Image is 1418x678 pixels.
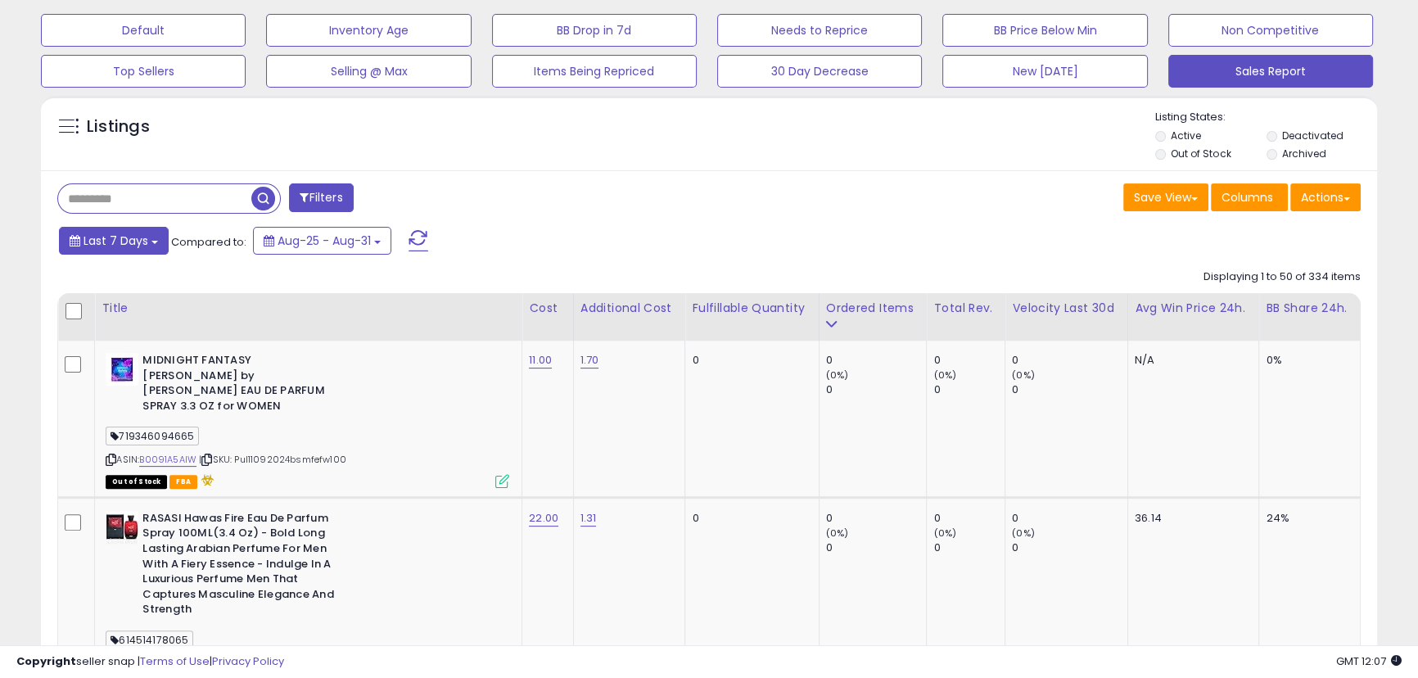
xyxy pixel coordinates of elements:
[253,227,391,255] button: Aug-25 - Aug-31
[16,653,76,669] strong: Copyright
[87,115,150,138] h5: Listings
[1266,353,1348,368] div: 0%
[1336,653,1402,669] span: 2025-09-8 12:07 GMT
[139,453,196,467] a: B0091A5AIW
[492,14,697,47] button: BB Drop in 7d
[1123,183,1208,211] button: Save View
[59,227,169,255] button: Last 7 Days
[1012,353,1127,368] div: 0
[1171,147,1231,160] label: Out of Stock
[106,353,138,386] img: 41T9JU0FwgS._SL40_.jpg
[826,527,849,540] small: (0%)
[717,55,922,88] button: 30 Day Decrease
[1222,189,1273,206] span: Columns
[197,474,215,486] i: hazardous material
[140,653,210,669] a: Terms of Use
[169,475,197,489] span: FBA
[266,55,471,88] button: Selling @ Max
[529,510,558,527] a: 22.00
[933,300,998,317] div: Total Rev.
[1155,110,1377,125] p: Listing States:
[580,352,599,368] a: 1.70
[142,353,341,418] b: MIDNIGHT FANTASY [PERSON_NAME] by [PERSON_NAME] EAU DE PARFUM SPRAY 3.3 OZ for WOMEN
[1282,129,1343,142] label: Deactivated
[529,352,552,368] a: 11.00
[1282,147,1326,160] label: Archived
[580,300,679,317] div: Additional Cost
[826,368,849,382] small: (0%)
[692,300,811,317] div: Fulfillable Quantity
[1211,183,1288,211] button: Columns
[84,233,148,249] span: Last 7 Days
[717,14,922,47] button: Needs to Reprice
[1012,540,1127,555] div: 0
[1012,382,1127,397] div: 0
[171,234,246,250] span: Compared to:
[1012,300,1121,317] div: Velocity Last 30d
[942,55,1147,88] button: New [DATE]
[933,527,956,540] small: (0%)
[692,353,806,368] div: 0
[1012,368,1035,382] small: (0%)
[933,511,1005,526] div: 0
[278,233,371,249] span: Aug-25 - Aug-31
[1266,511,1348,526] div: 24%
[1203,269,1361,285] div: Displaying 1 to 50 of 334 items
[692,511,806,526] div: 0
[1266,300,1353,317] div: BB Share 24h.
[1135,300,1252,317] div: Avg Win Price 24h.
[106,353,509,486] div: ASIN:
[826,540,927,555] div: 0
[41,14,246,47] button: Default
[933,353,1005,368] div: 0
[933,382,1005,397] div: 0
[492,55,697,88] button: Items Being Repriced
[142,511,341,621] b: RASASI Hawas Fire Eau De Parfum Spray 100ML(3.4 Oz) - Bold Long Lasting Arabian Perfume For Men W...
[826,353,927,368] div: 0
[1135,353,1246,368] div: N/A
[1168,55,1373,88] button: Sales Report
[826,382,927,397] div: 0
[942,14,1147,47] button: BB Price Below Min
[1012,511,1127,526] div: 0
[289,183,353,212] button: Filters
[1290,183,1361,211] button: Actions
[1171,129,1201,142] label: Active
[529,300,567,317] div: Cost
[580,510,597,527] a: 1.31
[1012,527,1035,540] small: (0%)
[826,511,927,526] div: 0
[16,654,284,670] div: seller snap | |
[102,300,515,317] div: Title
[933,540,1005,555] div: 0
[266,14,471,47] button: Inventory Age
[106,475,167,489] span: All listings that are currently out of stock and unavailable for purchase on Amazon
[826,300,920,317] div: Ordered Items
[1135,511,1246,526] div: 36.14
[41,55,246,88] button: Top Sellers
[199,453,346,466] span: | SKU: Pul11092024bsmfefw100
[1168,14,1373,47] button: Non Competitive
[933,368,956,382] small: (0%)
[212,653,284,669] a: Privacy Policy
[106,511,138,544] img: 41keWJwGTRL._SL40_.jpg
[106,427,199,445] span: 719346094665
